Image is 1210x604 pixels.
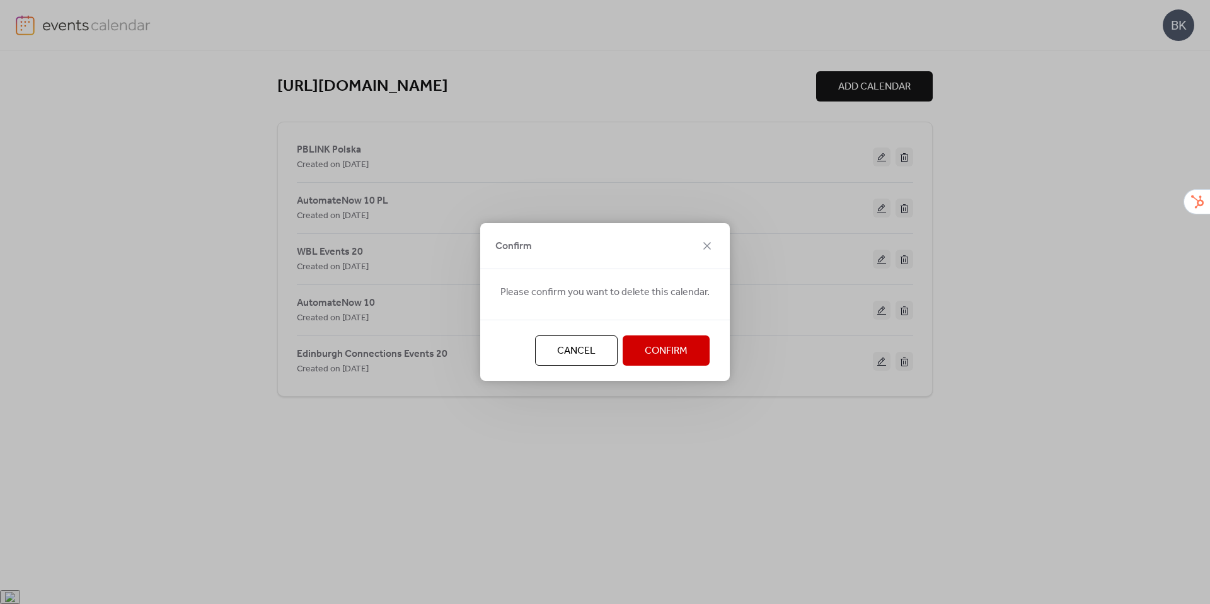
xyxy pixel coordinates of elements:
[500,285,710,300] span: Please confirm you want to delete this calendar.
[645,344,688,359] span: Confirm
[557,344,596,359] span: Cancel
[495,239,532,254] span: Confirm
[535,335,618,366] button: Cancel
[623,335,710,366] button: Confirm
